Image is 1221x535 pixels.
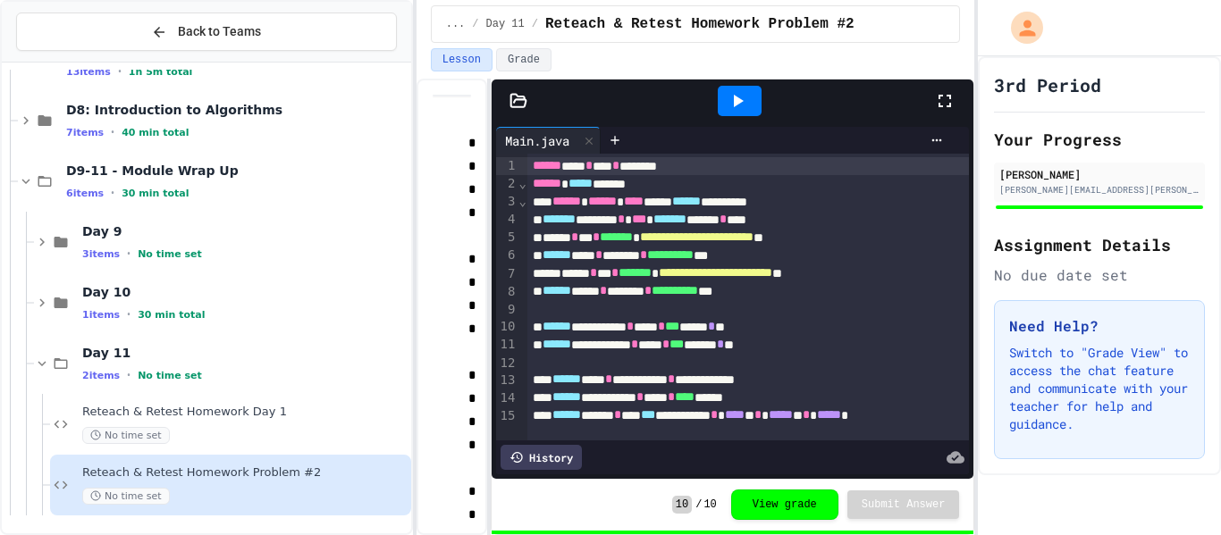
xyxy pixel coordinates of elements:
[496,336,518,354] div: 11
[532,17,538,31] span: /
[496,318,518,336] div: 10
[496,48,552,71] button: Grade
[847,490,960,519] button: Submit Answer
[496,407,518,443] div: 15
[862,497,946,512] span: Submit Answer
[82,488,170,505] span: No time set
[16,13,397,51] button: Back to Teams
[994,264,1205,286] div: No due date set
[496,175,518,193] div: 2
[66,163,408,179] span: D9-11 - Module Wrap Up
[496,355,518,372] div: 12
[731,489,838,520] button: View grade
[82,345,408,361] span: Day 11
[138,309,205,321] span: 30 min total
[66,102,408,118] span: D8: Introduction to Algorithms
[695,497,702,512] span: /
[496,265,518,283] div: 7
[992,7,1048,48] div: My Account
[496,193,518,211] div: 3
[118,64,122,79] span: •
[82,370,120,381] span: 2 items
[496,389,518,407] div: 14
[111,125,114,139] span: •
[994,72,1101,97] h1: 3rd Period
[496,283,518,301] div: 8
[994,127,1205,152] h2: Your Progress
[82,309,120,321] span: 1 items
[66,127,104,138] span: 7 items
[82,223,408,239] span: Day 9
[111,186,114,200] span: •
[496,127,601,154] div: Main.java
[518,194,526,208] span: Fold line
[994,232,1205,257] h2: Assignment Details
[999,166,1200,182] div: [PERSON_NAME]
[129,66,193,78] span: 1h 5m total
[122,127,189,138] span: 40 min total
[545,13,855,35] span: Reteach & Retest Homework Problem #2
[431,48,493,71] button: Lesson
[496,157,518,175] div: 1
[1009,315,1190,337] h3: Need Help?
[703,497,716,512] span: 10
[496,229,518,247] div: 5
[82,248,120,260] span: 3 items
[127,307,131,322] span: •
[127,247,131,261] span: •
[138,248,202,260] span: No time set
[496,131,578,150] div: Main.java
[66,66,111,78] span: 13 items
[672,496,692,514] span: 10
[501,445,582,470] div: History
[82,465,408,481] span: Reteach & Retest Homework Problem #2
[496,301,518,319] div: 9
[1009,344,1190,433] p: Switch to "Grade View" to access the chat feature and communicate with your teacher for help and ...
[127,368,131,382] span: •
[496,372,518,389] div: 13
[122,188,189,199] span: 30 min total
[66,188,104,199] span: 6 items
[518,176,526,190] span: Fold line
[178,22,261,41] span: Back to Teams
[999,183,1200,196] div: [PERSON_NAME][EMAIL_ADDRESS][PERSON_NAME][DOMAIN_NAME]
[82,427,170,444] span: No time set
[496,247,518,264] div: 6
[82,405,408,420] span: Reteach & Retest Homework Day 1
[472,17,478,31] span: /
[486,17,525,31] span: Day 11
[82,284,408,300] span: Day 10
[496,211,518,229] div: 4
[138,370,202,381] span: No time set
[446,17,466,31] span: ...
